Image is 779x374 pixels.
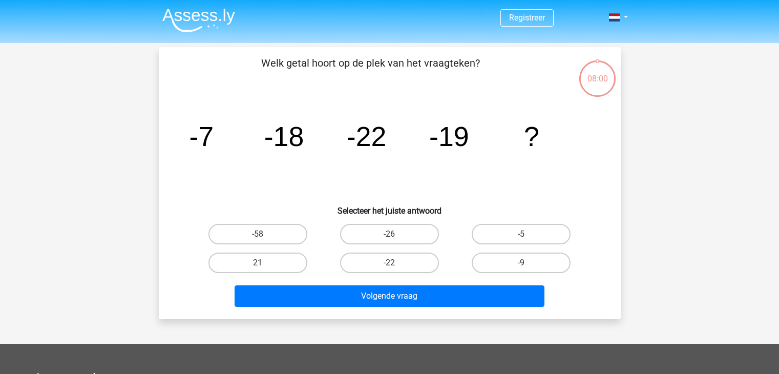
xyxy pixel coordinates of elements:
tspan: -19 [429,121,469,152]
label: -9 [472,253,571,273]
tspan: -7 [189,121,214,152]
label: -5 [472,224,571,244]
tspan: ? [524,121,539,152]
tspan: -18 [264,121,304,152]
img: Assessly [162,8,235,32]
p: Welk getal hoort op de plek van het vraagteken? [175,55,566,86]
div: 08:00 [578,59,617,85]
tspan: -22 [346,121,386,152]
label: -58 [208,224,307,244]
button: Volgende vraag [235,285,544,307]
label: -26 [340,224,439,244]
label: 21 [208,253,307,273]
a: Registreer [509,13,545,23]
label: -22 [340,253,439,273]
h6: Selecteer het juiste antwoord [175,198,604,216]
